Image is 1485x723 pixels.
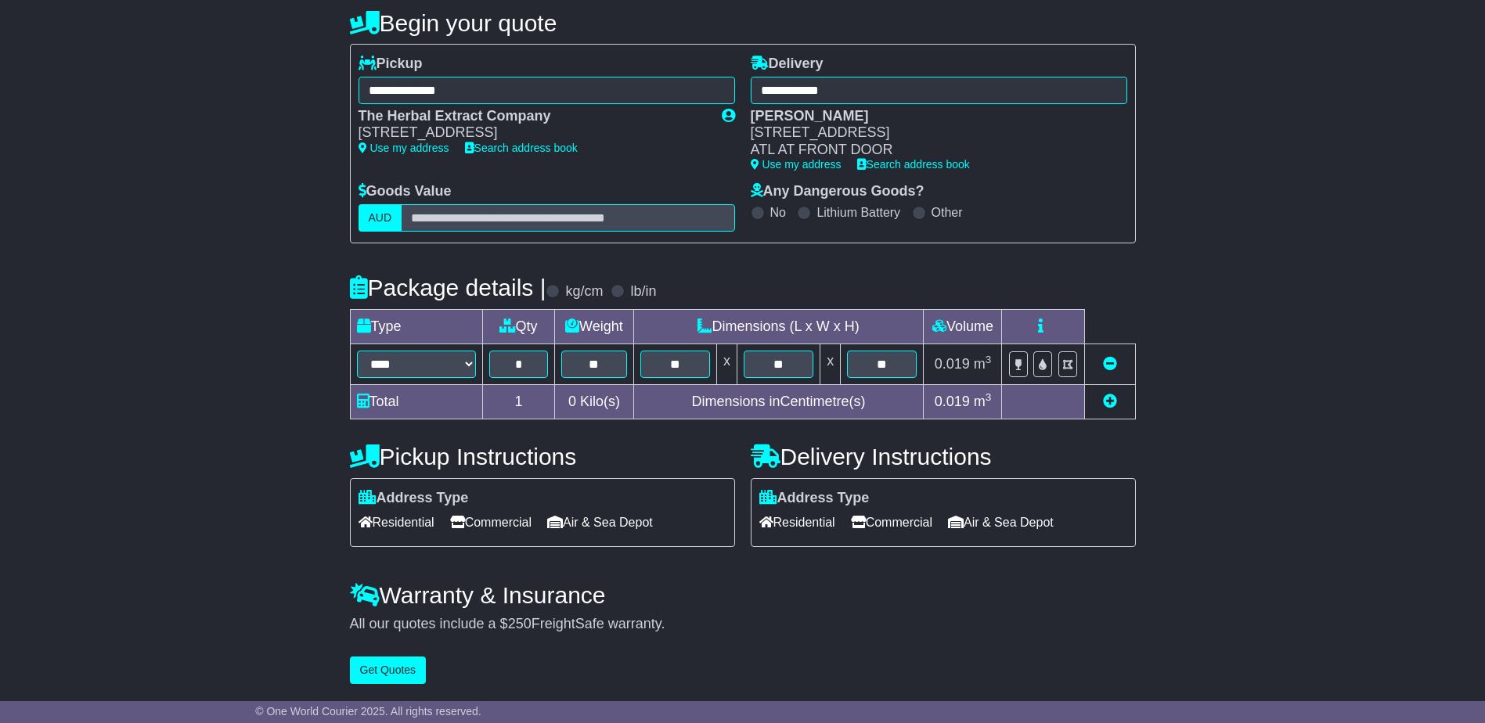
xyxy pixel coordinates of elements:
span: Air & Sea Depot [547,510,653,534]
label: Goods Value [359,183,452,200]
span: Air & Sea Depot [948,510,1054,534]
a: Search address book [465,142,578,154]
td: Type [350,309,482,344]
h4: Pickup Instructions [350,444,735,469]
h4: Begin your quote [350,10,1136,36]
div: [PERSON_NAME] [751,108,1112,125]
span: 250 [508,616,532,631]
span: Commercial [450,510,532,534]
a: Use my address [359,142,449,154]
td: Dimensions (L x W x H) [633,309,924,344]
h4: Delivery Instructions [751,444,1136,469]
h4: Warranty & Insurance [350,582,1136,608]
td: Weight [555,309,634,344]
span: m [974,356,992,372]
td: Total [350,384,482,419]
label: AUD [359,204,402,232]
a: Use my address [751,158,842,171]
div: [STREET_ADDRESS] [359,124,706,142]
div: All our quotes include a $ FreightSafe warranty. [350,616,1136,633]
span: © One World Courier 2025. All rights reserved. [255,705,481,718]
button: Get Quotes [350,656,427,684]
a: Remove this item [1103,356,1117,372]
span: Commercial [851,510,932,534]
label: kg/cm [565,283,603,300]
td: Volume [924,309,1002,344]
label: Lithium Battery [816,205,900,220]
label: Pickup [359,56,423,73]
label: Any Dangerous Goods? [751,183,925,200]
td: x [716,344,737,384]
sup: 3 [986,391,992,403]
td: x [820,344,841,384]
h4: Package details | [350,275,546,300]
td: Kilo(s) [555,384,634,419]
div: The Herbal Extract Company [359,108,706,125]
a: Search address book [857,158,970,171]
td: 1 [482,384,555,419]
td: Dimensions in Centimetre(s) [633,384,924,419]
label: No [770,205,786,220]
span: m [974,394,992,409]
span: Residential [359,510,434,534]
span: 0.019 [935,356,970,372]
div: [STREET_ADDRESS] [751,124,1112,142]
span: 0 [568,394,576,409]
sup: 3 [986,354,992,365]
label: Address Type [359,490,469,507]
div: ATL AT FRONT DOOR [751,142,1112,159]
span: 0.019 [935,394,970,409]
span: Residential [759,510,835,534]
label: Address Type [759,490,870,507]
label: Delivery [751,56,824,73]
td: Qty [482,309,555,344]
label: lb/in [630,283,656,300]
label: Other [932,205,963,220]
a: Add new item [1103,394,1117,409]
